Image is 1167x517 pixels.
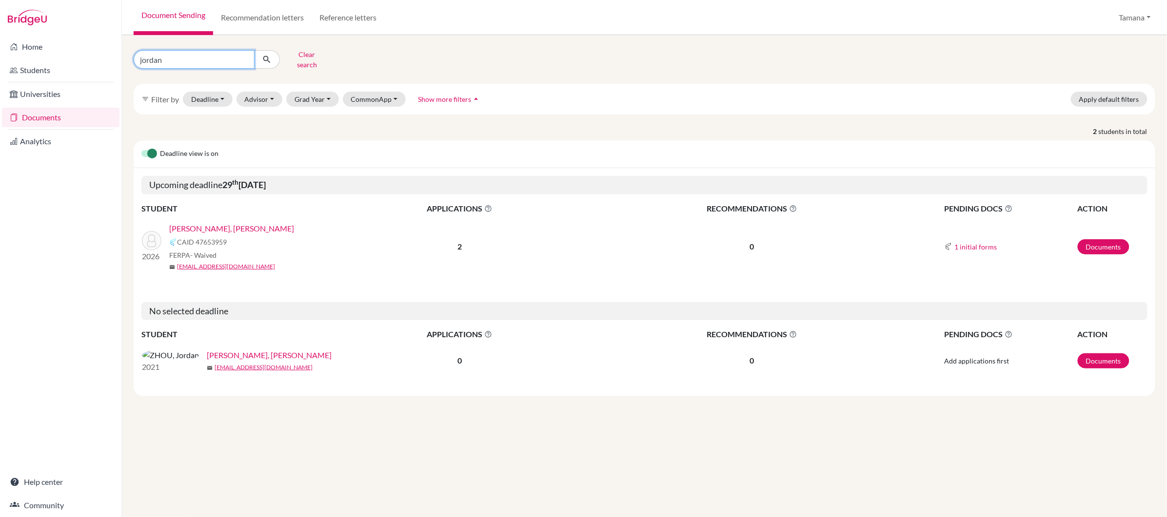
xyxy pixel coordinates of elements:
button: 1 initial forms [954,241,998,252]
button: Deadline [183,92,233,107]
a: Universities [2,84,119,104]
p: 0 [583,355,921,366]
a: Documents [2,108,119,127]
th: ACTION [1077,202,1147,215]
img: Common App logo [169,238,177,246]
button: Advisor [237,92,283,107]
button: CommonApp [343,92,406,107]
span: - Waived [190,251,217,259]
span: students in total [1099,126,1155,136]
h5: No selected deadline [141,302,1147,321]
button: Clear search [280,47,334,72]
span: Filter by [151,95,179,104]
p: 2026 [142,250,161,262]
sup: th [232,178,238,186]
span: APPLICATIONS [337,203,582,214]
span: FERPA [169,250,217,260]
i: filter_list [141,95,149,103]
a: [PERSON_NAME], [PERSON_NAME] [207,349,332,361]
p: 2021 [142,361,199,373]
b: 29 [DATE] [222,179,266,190]
i: arrow_drop_up [471,94,481,104]
input: Find student by name... [134,50,255,69]
img: Bridge-U [8,10,47,25]
th: ACTION [1077,328,1147,341]
span: PENDING DOCS [945,328,1077,340]
a: [EMAIL_ADDRESS][DOMAIN_NAME] [177,262,275,271]
span: mail [207,365,213,371]
span: Add applications first [945,357,1009,365]
a: Community [2,496,119,515]
th: STUDENT [141,328,336,341]
img: ZHOU, Jordan [142,349,199,361]
button: Show more filtersarrow_drop_up [410,92,489,107]
b: 2 [457,242,462,251]
b: 0 [457,356,462,365]
h5: Upcoming deadline [141,176,1147,194]
img: Common App logo [945,243,952,250]
span: Show more filters [418,95,471,103]
a: Help center [2,472,119,492]
a: [EMAIL_ADDRESS][DOMAIN_NAME] [215,363,313,372]
a: Documents [1078,353,1129,368]
p: 0 [583,241,921,252]
a: [PERSON_NAME], [PERSON_NAME] [169,223,294,234]
strong: 2 [1093,126,1099,136]
span: APPLICATIONS [337,328,582,340]
button: Apply default filters [1071,92,1147,107]
a: Students [2,60,119,80]
span: RECOMMENDATIONS [583,203,921,214]
span: RECOMMENDATIONS [583,328,921,340]
span: PENDING DOCS [945,203,1077,214]
button: Tamana [1115,8,1155,27]
th: STUDENT [141,202,336,215]
span: mail [169,264,175,270]
span: CAID 47653959 [177,237,227,247]
a: Analytics [2,132,119,151]
a: Home [2,37,119,57]
span: Deadline view is on [160,148,218,160]
img: SPENCER, Jordan Daniel [142,231,161,250]
a: Documents [1078,239,1129,254]
button: Grad Year [286,92,339,107]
